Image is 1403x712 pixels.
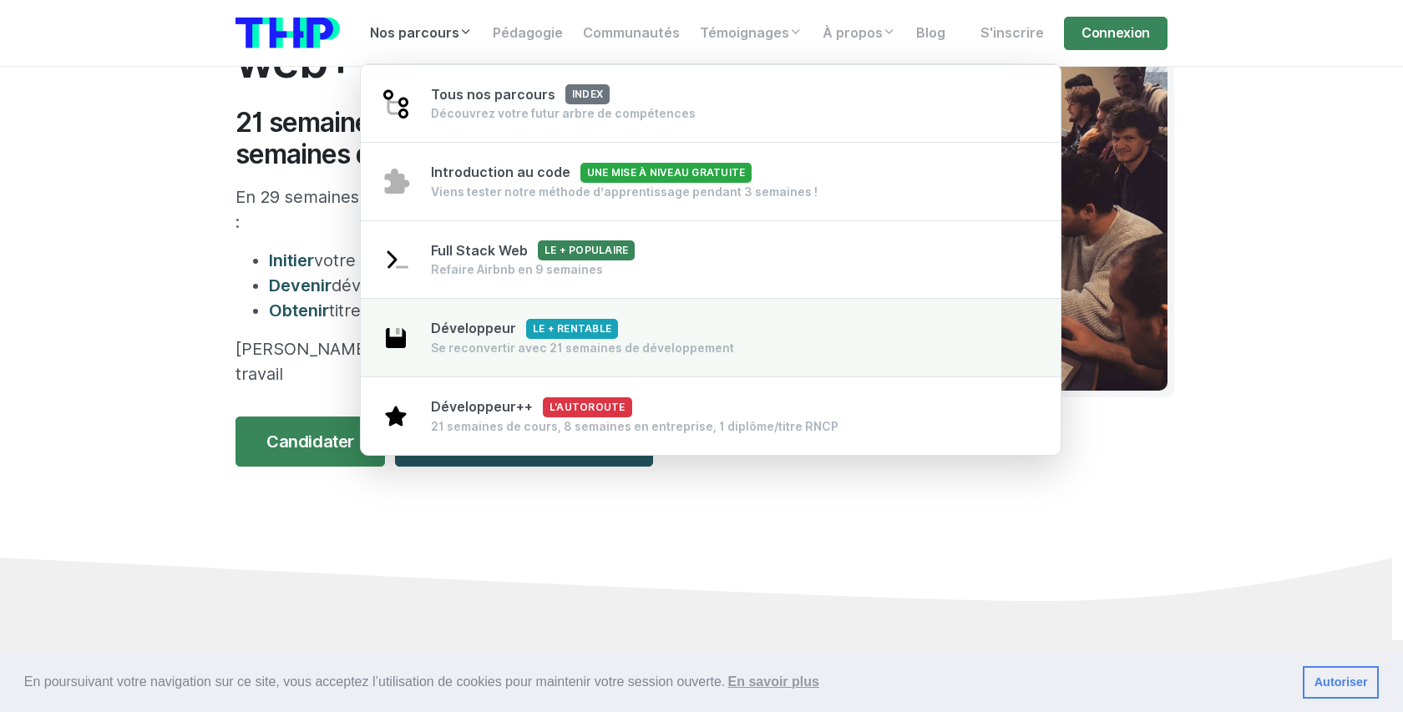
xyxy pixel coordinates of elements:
span: Tous nos parcours [431,87,610,103]
span: Introduction au code [431,164,752,180]
a: Candidater [236,417,385,467]
img: git-4-38d7f056ac829478e83c2c2dd81de47b.svg [381,88,411,119]
div: 21 semaines de cours, 8 semaines en entreprise, 1 diplôme/titre RNCP [431,418,838,435]
a: Communautés [573,17,690,50]
span: L'autoroute [543,397,632,417]
a: À propos [813,17,906,50]
a: S'inscrire [970,17,1054,50]
a: Full Stack WebLe + populaire Refaire Airbnb en 9 semaines [361,220,1061,300]
a: Tous nos parcoursindex Découvrez votre futur arbre de compétences [361,64,1061,144]
img: star-1b1639e91352246008672c7d0108e8fd.svg [381,401,411,431]
span: Devenir [269,275,332,295]
a: Introduction au codeUne mise à niveau gratuite Viens tester notre méthode d’apprentissage pendant... [361,142,1061,221]
a: Blog [906,17,955,50]
div: Découvrez votre futur arbre de compétences [431,105,696,122]
span: Le + populaire [538,240,635,260]
h2: 21 semaines intenses et 8 semaines d'insertion pro [236,107,661,171]
a: Pédagogie [483,17,573,50]
div: Viens tester notre méthode d’apprentissage pendant 3 semaines ! [431,184,818,200]
div: Refaire Airbnb en 9 semaines [431,261,635,278]
a: Développeur++L'autoroute 21 semaines de cours, 8 semaines en entreprise, 1 diplôme/titre RNCP [361,376,1061,455]
img: puzzle-4bde4084d90f9635442e68fcf97b7805.svg [381,166,411,196]
a: learn more about cookies [725,669,822,694]
span: Le + rentable [526,319,618,339]
span: En poursuivant votre navigation sur ce site, vous acceptez l’utilisation de cookies pour mainteni... [24,669,1289,694]
img: terminal-92af89cfa8d47c02adae11eb3e7f907c.svg [381,245,411,275]
span: Développeur++ [431,399,632,415]
span: Une mise à niveau gratuite [580,163,752,183]
img: logo [236,18,340,48]
span: Développeur [431,321,618,336]
p: [PERSON_NAME] dév web inséré sur le marché du travail [236,336,661,386]
li: dév web, freelance on CDI [269,273,661,298]
span: Obtenir [269,300,329,321]
div: Se reconvertir avec 21 semaines de développement [431,340,734,356]
img: save-2003ce5719e3e880618d2f866ea23079.svg [381,323,411,353]
a: Témoignages [690,17,813,50]
a: Connexion [1064,17,1167,50]
span: index [565,84,610,104]
li: titre RNCP niveau 5 [269,298,661,323]
a: DéveloppeurLe + rentable Se reconvertir avec 21 semaines de développement [361,298,1061,377]
p: En 29 semaines de formation intensive, vous pourrez : [236,184,661,235]
a: Nos parcours [360,17,483,50]
span: Initier [269,250,314,270]
li: votre nouvelle carrière dans le digital [269,248,661,273]
a: dismiss cookie message [1303,666,1379,699]
span: Full Stack Web [431,243,635,259]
